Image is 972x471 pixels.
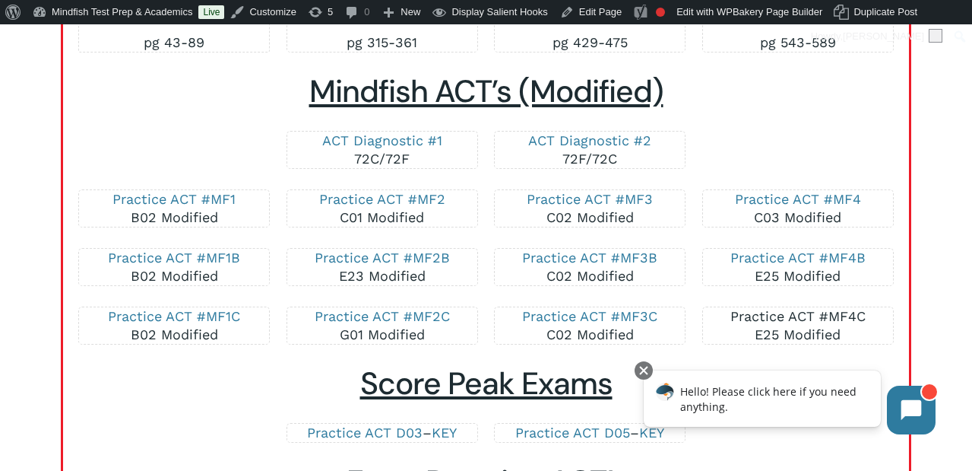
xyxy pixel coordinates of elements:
[94,190,254,227] p: B02 Modified
[718,33,878,52] p: pg 543-589
[718,190,878,227] p: C03 Modified
[319,191,445,207] a: Practice ACT #MF2
[302,132,462,168] p: 72C/72F
[735,191,861,207] a: Practice ACT #MF4
[730,308,866,324] a: Practice ACT #MF4C
[108,308,240,324] a: Practice ACT #MF1C
[510,424,670,442] p: –
[528,132,651,148] a: ACT Diagnostic #2
[302,307,462,344] p: G01 Modified
[94,33,254,52] p: pg 43-89
[302,33,462,52] p: pg 315-361
[718,249,878,285] p: E25 Modified
[322,132,442,148] a: ACT Diagnostic #1
[656,8,665,17] div: Focus keyphrase not set
[718,307,878,344] p: E25 Modified
[510,307,670,344] p: C02 Modified
[515,425,630,441] a: Practice ACT D05
[510,249,670,285] p: C02 Modified
[302,424,462,442] p: –
[302,249,462,285] p: E23 Modified
[510,132,670,168] p: 72F/72C
[522,250,657,266] a: Practice ACT #MF3B
[843,30,924,42] span: [PERSON_NAME]
[307,425,423,441] a: Practice ACT D03
[315,308,450,324] a: Practice ACT #MF2C
[510,33,670,52] p: pg 429-475
[108,250,240,266] a: Practice ACT #MF1B
[94,307,254,344] p: B02 Modified
[628,358,951,450] iframe: Chatbot
[315,250,450,266] a: Practice ACT #MF2B
[198,5,224,19] a: Live
[432,425,457,441] a: KEY
[522,308,657,324] a: Practice ACT #MF3C
[94,249,254,285] p: B02 Modified
[302,190,462,227] p: C01 Modified
[510,190,670,227] p: C02 Modified
[730,250,866,266] a: Practice ACT #MF4B
[309,72,663,112] span: Mindfish ACT’s (Modified)
[112,191,236,207] a: Practice ACT #MF1
[527,191,653,207] a: Practice ACT #MF3
[360,364,613,404] span: Score Peak Exams
[806,24,948,49] a: Howdy,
